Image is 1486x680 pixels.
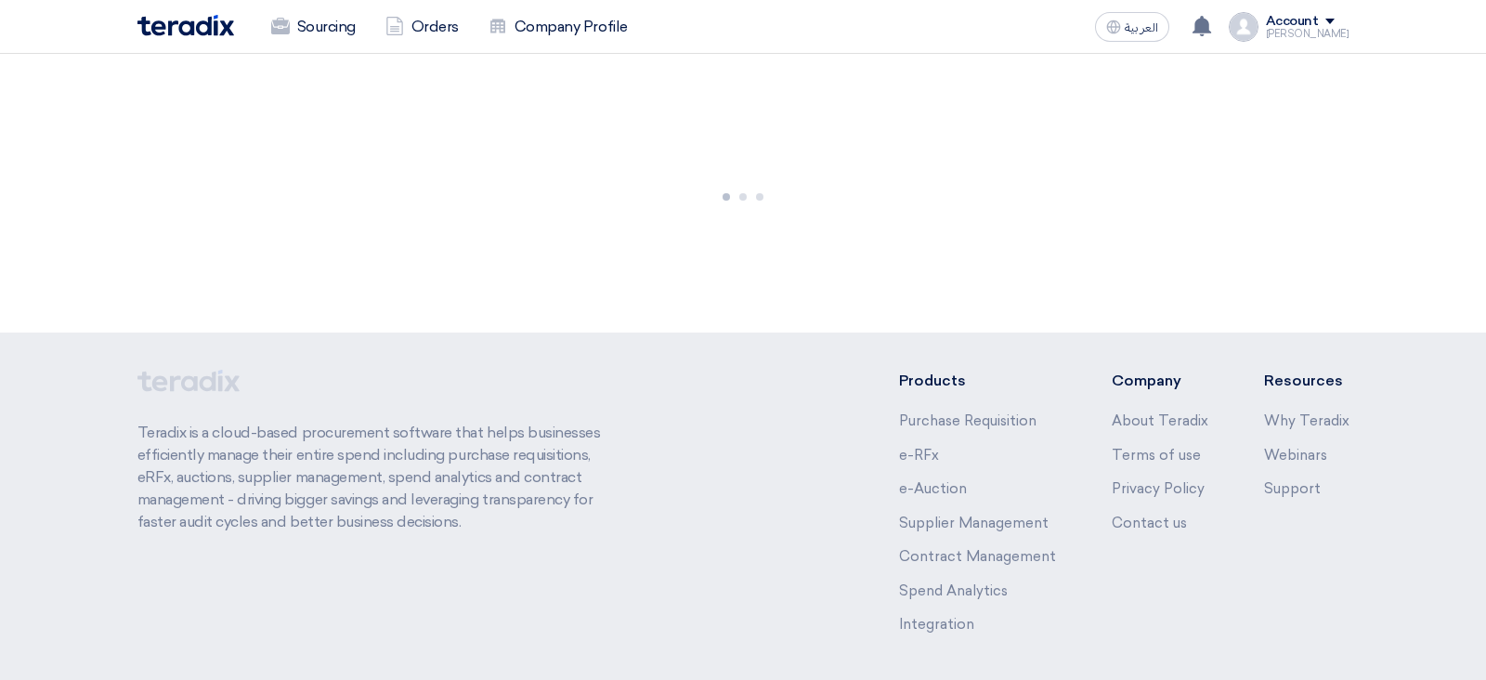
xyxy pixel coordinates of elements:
span: العربية [1125,21,1158,34]
img: Teradix logo [137,15,234,36]
a: e-Auction [899,480,967,497]
a: Company Profile [474,7,643,47]
a: Privacy Policy [1112,480,1205,497]
a: Support [1264,480,1321,497]
a: Integration [899,616,974,633]
a: Terms of use [1112,447,1201,464]
a: Contract Management [899,548,1056,565]
a: Purchase Requisition [899,412,1036,429]
a: Why Teradix [1264,412,1349,429]
a: e-RFx [899,447,939,464]
div: [PERSON_NAME] [1266,29,1349,39]
li: Resources [1264,370,1349,392]
li: Products [899,370,1056,392]
a: Webinars [1264,447,1327,464]
a: About Teradix [1112,412,1208,429]
a: Spend Analytics [899,582,1008,599]
a: Sourcing [256,7,371,47]
p: Teradix is a cloud-based procurement software that helps businesses efficiently manage their enti... [137,422,622,533]
a: Contact us [1112,515,1187,531]
img: profile_test.png [1229,12,1258,42]
li: Company [1112,370,1208,392]
a: Orders [371,7,474,47]
div: Account [1266,14,1319,30]
a: Supplier Management [899,515,1049,531]
button: العربية [1095,12,1169,42]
